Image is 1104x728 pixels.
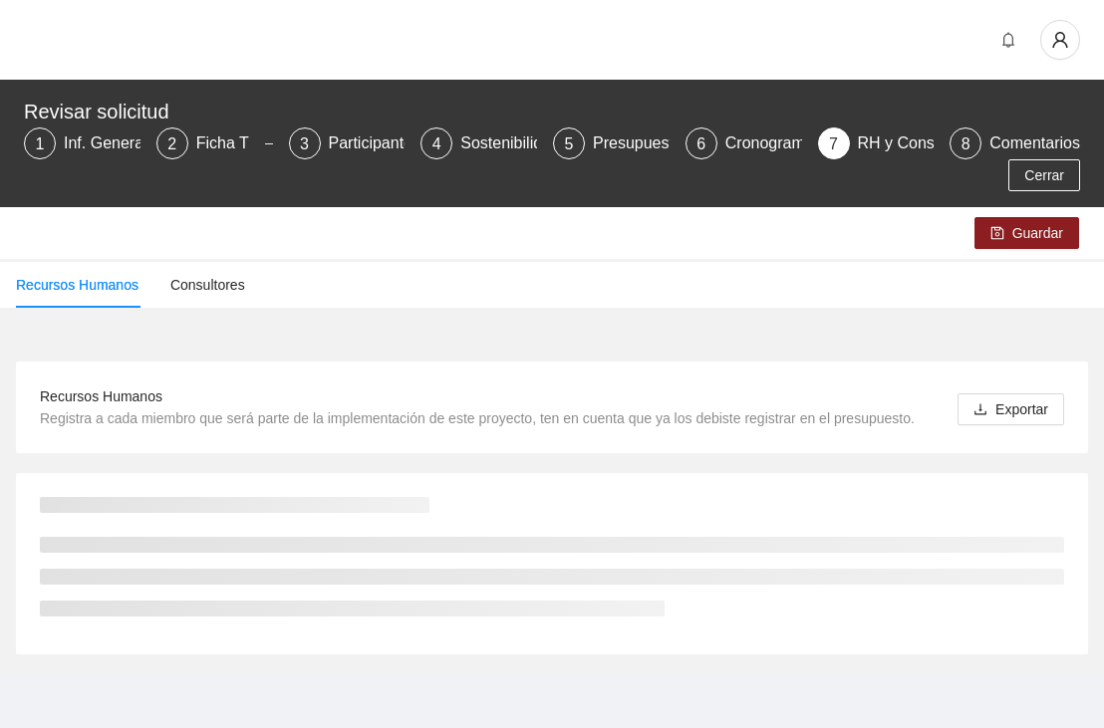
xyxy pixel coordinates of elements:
div: Comentarios [989,127,1080,159]
span: bell [993,32,1023,48]
div: 4Sostenibilidad [420,127,537,159]
span: user [1041,31,1079,49]
div: Participantes [329,127,437,159]
button: bell [992,24,1024,56]
div: 8Comentarios [950,127,1080,159]
span: 6 [696,135,705,152]
span: Cerrar [1024,164,1064,186]
span: 3 [300,135,309,152]
span: Recursos Humanos [40,388,162,404]
div: Presupuesto [593,127,698,159]
div: 2Ficha T [156,127,273,159]
span: Exportar [995,398,1048,420]
div: Cronograma [725,127,830,159]
div: 6Cronograma [686,127,802,159]
div: 1Inf. General [24,127,140,159]
div: Sostenibilidad [460,127,576,159]
div: Consultores [170,274,245,296]
button: downloadExportar [958,393,1064,425]
button: saveGuardar [974,217,1079,249]
div: 3Participantes [289,127,406,159]
div: Ficha T [196,127,265,159]
div: 7RH y Consultores [818,127,935,159]
button: Cerrar [1008,159,1080,191]
span: save [990,226,1004,242]
div: Recursos Humanos [16,274,138,296]
span: 2 [167,135,176,152]
span: download [973,402,987,418]
span: 7 [829,135,838,152]
span: 1 [36,135,45,152]
div: 5Presupuesto [553,127,670,159]
span: 4 [432,135,441,152]
span: 8 [962,135,970,152]
div: Revisar solicitud [24,96,1068,127]
div: Inf. General [64,127,163,159]
span: Guardar [1012,222,1063,244]
span: 5 [565,135,574,152]
button: user [1040,20,1080,60]
div: RH y Consultores [858,127,998,159]
span: Registra a cada miembro que será parte de la implementación de este proyecto, ten en cuenta que y... [40,410,915,426]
